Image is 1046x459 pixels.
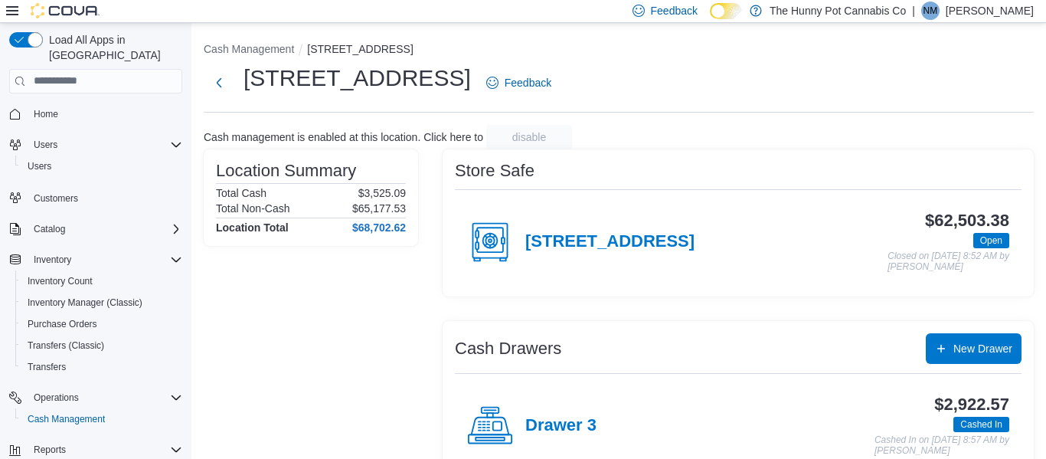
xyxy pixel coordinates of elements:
[21,315,103,333] a: Purchase Orders
[21,336,182,355] span: Transfers (Classic)
[710,19,711,20] span: Dark Mode
[28,188,182,207] span: Customers
[21,157,57,175] a: Users
[28,441,182,459] span: Reports
[15,335,188,356] button: Transfers (Classic)
[21,272,99,290] a: Inventory Count
[34,392,79,404] span: Operations
[28,318,97,330] span: Purchase Orders
[455,339,561,358] h3: Cash Drawers
[21,358,182,376] span: Transfers
[874,435,1009,456] p: Cashed In on [DATE] 8:57 AM by [PERSON_NAME]
[352,202,406,215] p: $65,177.53
[34,254,71,266] span: Inventory
[525,416,597,436] h4: Drawer 3
[31,3,100,18] img: Cova
[21,410,182,428] span: Cash Management
[3,249,188,270] button: Inventory
[15,292,188,313] button: Inventory Manager (Classic)
[953,417,1009,432] span: Cashed In
[28,361,66,373] span: Transfers
[15,156,188,177] button: Users
[204,43,294,55] button: Cash Management
[307,43,413,55] button: [STREET_ADDRESS]
[28,389,182,407] span: Operations
[21,272,182,290] span: Inventory Count
[15,356,188,378] button: Transfers
[3,186,188,208] button: Customers
[980,234,1002,248] span: Open
[28,136,182,154] span: Users
[505,75,551,90] span: Feedback
[28,275,93,287] span: Inventory Count
[358,187,406,199] p: $3,525.09
[3,218,188,240] button: Catalog
[216,187,266,199] h6: Total Cash
[925,211,1009,230] h3: $62,503.38
[34,444,66,456] span: Reports
[946,2,1034,20] p: [PERSON_NAME]
[3,103,188,125] button: Home
[204,67,234,98] button: Next
[21,293,182,312] span: Inventory Manager (Classic)
[216,162,356,180] h3: Location Summary
[960,418,1002,431] span: Cashed In
[887,251,1009,272] p: Closed on [DATE] 8:52 AM by [PERSON_NAME]
[21,358,72,376] a: Transfers
[21,157,182,175] span: Users
[21,410,111,428] a: Cash Management
[34,223,65,235] span: Catalog
[923,2,938,20] span: NM
[204,41,1034,60] nav: An example of EuiBreadcrumbs
[216,202,290,215] h6: Total Non-Cash
[21,336,110,355] a: Transfers (Classic)
[21,293,149,312] a: Inventory Manager (Classic)
[28,220,182,238] span: Catalog
[15,270,188,292] button: Inventory Count
[28,220,71,238] button: Catalog
[34,139,57,151] span: Users
[28,339,104,352] span: Transfers (Classic)
[244,63,471,93] h1: [STREET_ADDRESS]
[15,313,188,335] button: Purchase Orders
[28,251,77,269] button: Inventory
[480,67,557,98] a: Feedback
[28,104,182,123] span: Home
[973,233,1009,248] span: Open
[486,125,572,149] button: disable
[21,315,182,333] span: Purchase Orders
[912,2,915,20] p: |
[455,162,534,180] h3: Store Safe
[28,297,142,309] span: Inventory Manager (Classic)
[770,2,906,20] p: The Hunny Pot Cannabis Co
[15,408,188,430] button: Cash Management
[28,160,51,172] span: Users
[953,341,1012,356] span: New Drawer
[3,134,188,156] button: Users
[216,221,289,234] h4: Location Total
[28,136,64,154] button: Users
[43,32,182,63] span: Load All Apps in [GEOGRAPHIC_DATA]
[926,333,1021,364] button: New Drawer
[3,387,188,408] button: Operations
[651,3,698,18] span: Feedback
[28,251,182,269] span: Inventory
[34,192,78,205] span: Customers
[204,131,483,143] p: Cash management is enabled at this location. Click here to
[28,413,105,425] span: Cash Management
[28,389,85,407] button: Operations
[28,189,84,208] a: Customers
[710,3,742,19] input: Dark Mode
[34,108,58,120] span: Home
[921,2,940,20] div: Nick Miszuk
[352,221,406,234] h4: $68,702.62
[28,441,72,459] button: Reports
[525,232,695,252] h4: [STREET_ADDRESS]
[28,105,64,123] a: Home
[934,395,1009,414] h3: $2,922.57
[512,130,546,145] span: disable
